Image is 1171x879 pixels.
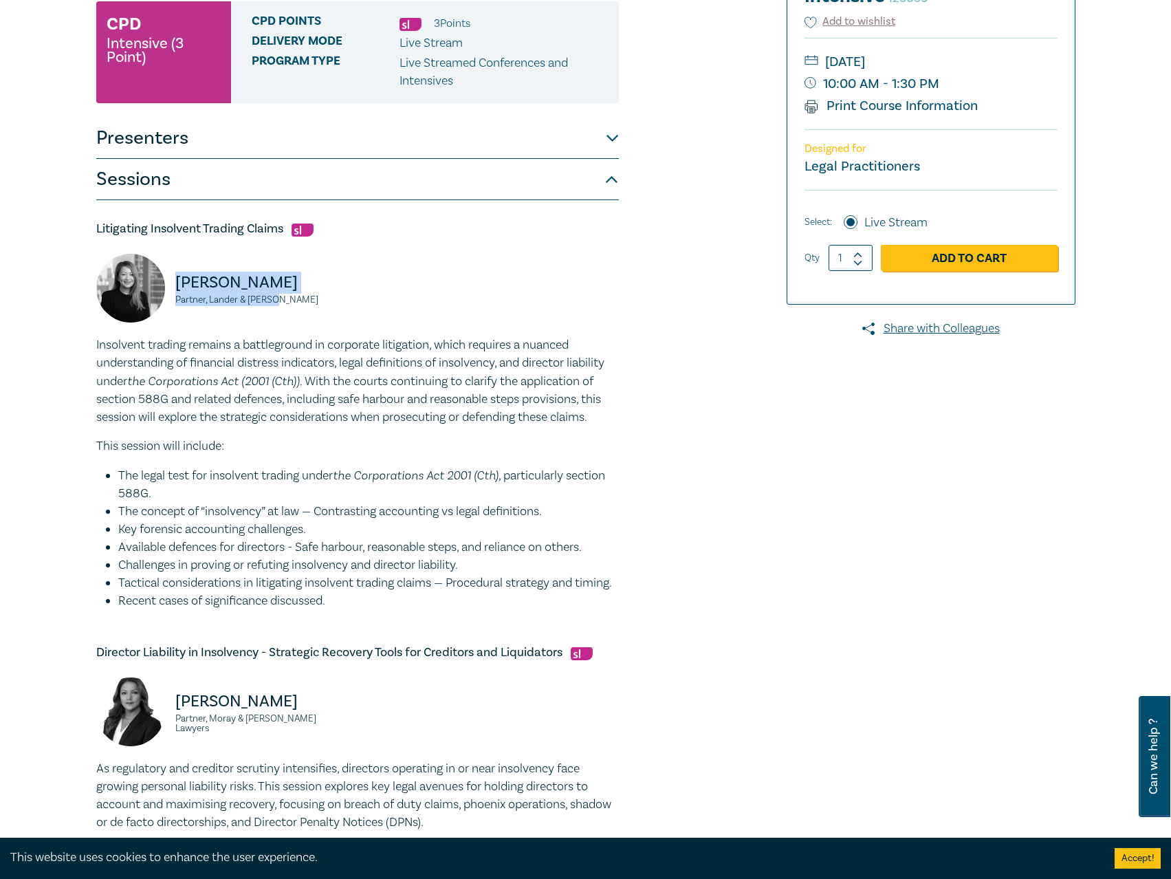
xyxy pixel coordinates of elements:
[805,142,1058,155] p: Designed for
[805,158,920,175] small: Legal Practitioners
[175,272,349,294] p: [PERSON_NAME]
[400,18,422,31] img: Substantive Law
[175,714,349,733] small: Partner, Moray & [PERSON_NAME] Lawyers
[805,73,1058,95] small: 10:00 AM - 1:30 PM
[805,250,820,265] label: Qty
[252,34,400,52] span: Delivery Mode
[96,254,165,323] img: Lily Nguyen
[96,760,619,832] p: As regulatory and creditor scrutiny intensifies, directors operating in or near insolvency face g...
[127,373,300,388] em: the Corporations Act (2001 (Cth))
[292,224,314,237] img: Substantive Law
[175,691,349,713] p: [PERSON_NAME]
[96,677,165,746] img: Radhika Kanhai
[118,503,619,521] li: The concept of “insolvency” at law — Contrasting accounting vs legal definitions.
[805,14,896,30] button: Add to wishlist
[252,14,400,32] span: CPD Points
[96,336,619,426] p: Insolvent trading remains a battleground in corporate litigation, which requires a nuanced unders...
[96,437,619,455] p: This session will include:
[400,35,463,51] span: Live Stream
[96,118,619,159] button: Presenters
[805,97,978,115] a: Print Course Information
[118,521,619,539] li: Key forensic accounting challenges.
[829,245,873,271] input: 1
[881,245,1058,271] a: Add to Cart
[400,54,609,90] p: Live Streamed Conferences and Intensives
[434,14,470,32] li: 3 Point s
[805,51,1058,73] small: [DATE]
[787,320,1075,338] a: Share with Colleagues
[107,12,141,36] h3: CPD
[175,295,349,305] small: Partner, Lander & [PERSON_NAME]
[252,54,400,90] span: Program type
[107,36,221,64] small: Intensive (3 Point)
[1147,704,1160,809] span: Can we help ?
[805,215,832,230] span: Select:
[571,647,593,660] img: Substantive Law
[96,221,619,237] h5: Litigating Insolvent Trading Claims
[96,644,619,661] h5: Director Liability in Insolvency - Strategic Recovery Tools for Creditors and Liquidators
[118,592,619,610] li: Recent cases of significance discussed.
[864,214,928,232] label: Live Stream
[96,159,619,200] button: Sessions
[118,574,619,592] li: Tactical considerations in litigating insolvent trading claims — Procedural strategy and timing.
[118,556,619,574] li: Challenges in proving or refuting insolvency and director liability.
[333,468,499,482] em: the Corporations Act 2001 (Cth)
[118,539,619,556] li: Available defences for directors - Safe harbour, reasonable steps, and reliance on others.
[10,849,1094,867] div: This website uses cookies to enhance the user experience.
[118,466,619,503] li: The legal test for insolvent trading under , particularly section 588G.
[1115,848,1161,869] button: Accept cookies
